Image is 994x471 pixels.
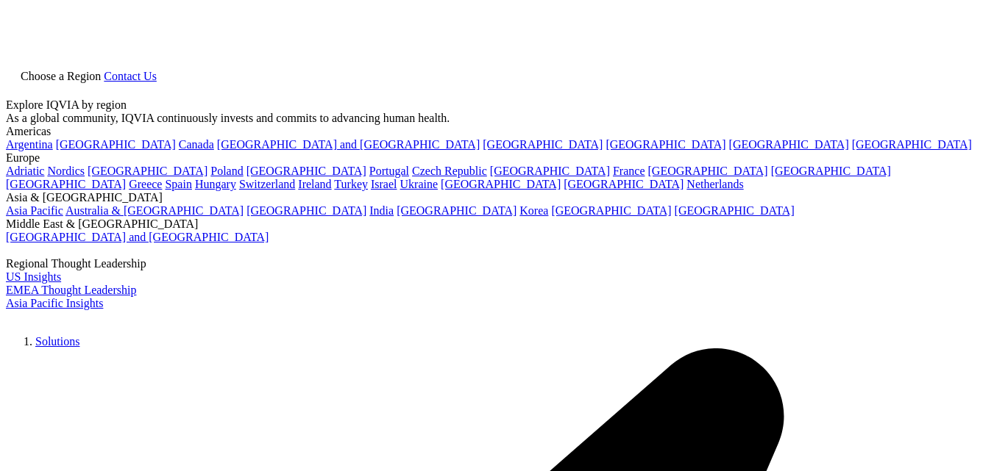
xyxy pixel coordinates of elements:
[6,151,988,165] div: Europe
[6,165,44,177] a: Adriatic
[6,178,126,190] a: [GEOGRAPHIC_DATA]
[6,98,988,112] div: Explore IQVIA by region
[6,204,63,217] a: Asia Pacific
[6,217,988,231] div: Middle East & [GEOGRAPHIC_DATA]
[6,112,988,125] div: As a global community, IQVIA continuously invests and commits to advancing human health.
[6,270,61,283] a: US Insights
[6,125,988,138] div: Americas
[6,284,136,296] a: EMEA Thought Leadership
[6,191,988,204] div: Asia & [GEOGRAPHIC_DATA]
[6,257,988,270] div: Regional Thought Leadership
[6,231,269,243] a: [GEOGRAPHIC_DATA] and [GEOGRAPHIC_DATA]
[6,297,103,309] a: Asia Pacific Insights
[6,138,53,151] a: Argentina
